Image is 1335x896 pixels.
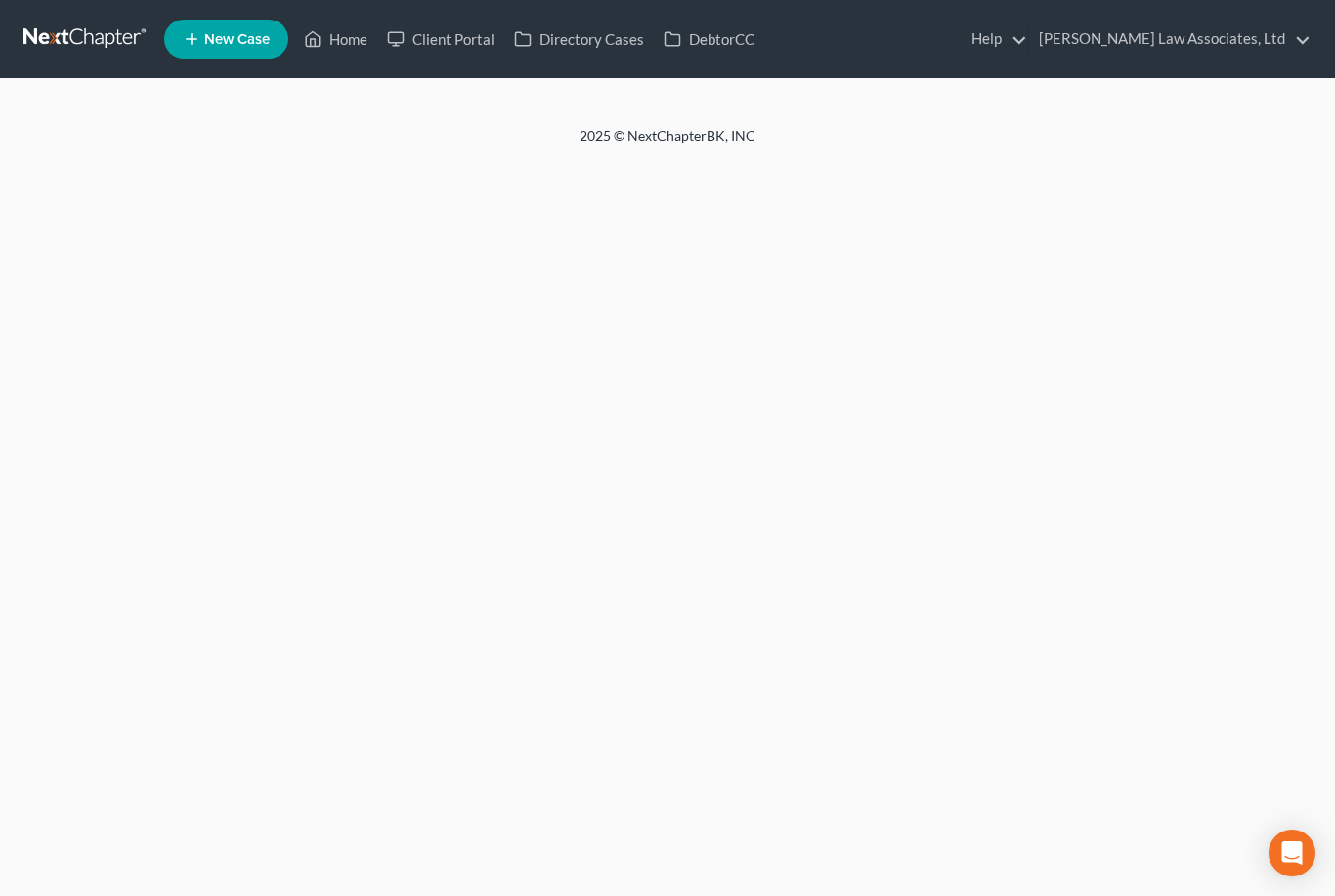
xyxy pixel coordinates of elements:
[654,21,764,57] a: DebtorCC
[962,21,1027,57] a: Help
[504,21,654,57] a: Directory Cases
[110,126,1225,161] div: 2025 © NextChapterBK, INC
[164,20,288,59] new-legal-case-button: New Case
[294,21,377,57] a: Home
[1029,21,1311,57] a: [PERSON_NAME] Law Associates, Ltd
[377,21,504,57] a: Client Portal
[1269,830,1315,876] div: Open Intercom Messenger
